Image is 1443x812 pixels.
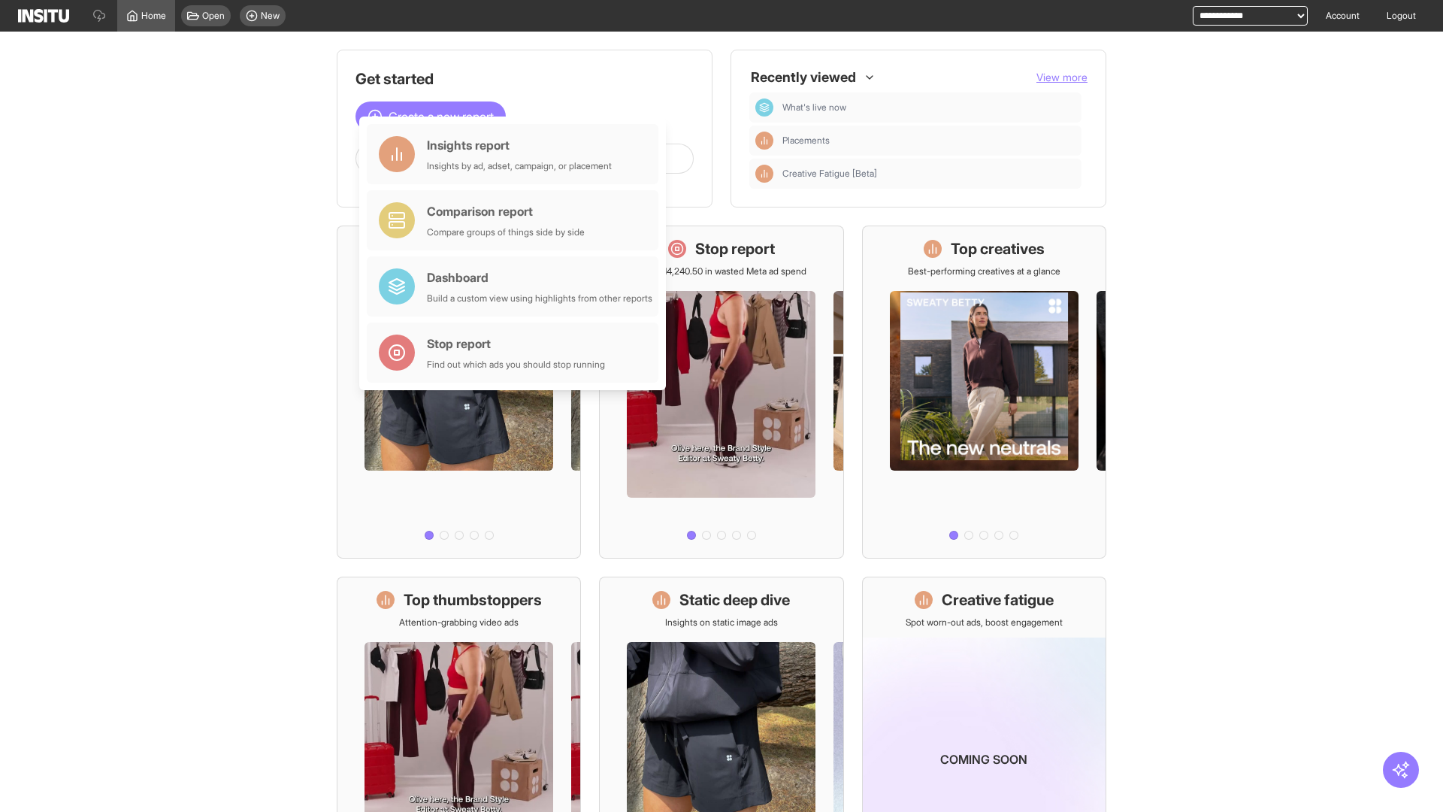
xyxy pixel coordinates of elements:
[427,335,605,353] div: Stop report
[427,268,652,286] div: Dashboard
[695,238,775,259] h1: Stop report
[782,101,846,114] span: What's live now
[755,98,773,117] div: Dashboard
[355,101,506,132] button: Create a new report
[1036,71,1088,83] span: View more
[141,10,166,22] span: Home
[755,132,773,150] div: Insights
[755,165,773,183] div: Insights
[782,135,1075,147] span: Placements
[679,589,790,611] h1: Static deep dive
[782,168,877,180] span: Creative Fatigue [Beta]
[427,160,612,172] div: Insights by ad, adset, campaign, or placement
[427,359,605,371] div: Find out which ads you should stop running
[427,136,612,154] div: Insights report
[202,10,225,22] span: Open
[427,292,652,304] div: Build a custom view using highlights from other reports
[951,238,1045,259] h1: Top creatives
[389,108,494,126] span: Create a new report
[427,226,585,238] div: Compare groups of things side by side
[337,226,581,559] a: What's live nowSee all active ads instantly
[404,589,542,611] h1: Top thumbstoppers
[782,168,1075,180] span: Creative Fatigue [Beta]
[399,617,519,629] p: Attention-grabbing video ads
[355,68,694,89] h1: Get started
[782,101,1075,114] span: What's live now
[637,265,806,277] p: Save £14,240.50 in wasted Meta ad spend
[908,265,1060,277] p: Best-performing creatives at a glance
[782,135,830,147] span: Placements
[18,9,69,23] img: Logo
[665,617,778,629] p: Insights on static image ads
[862,226,1106,559] a: Top creativesBest-performing creatives at a glance
[261,10,280,22] span: New
[599,226,843,559] a: Stop reportSave £14,240.50 in wasted Meta ad spend
[1036,70,1088,85] button: View more
[427,202,585,220] div: Comparison report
